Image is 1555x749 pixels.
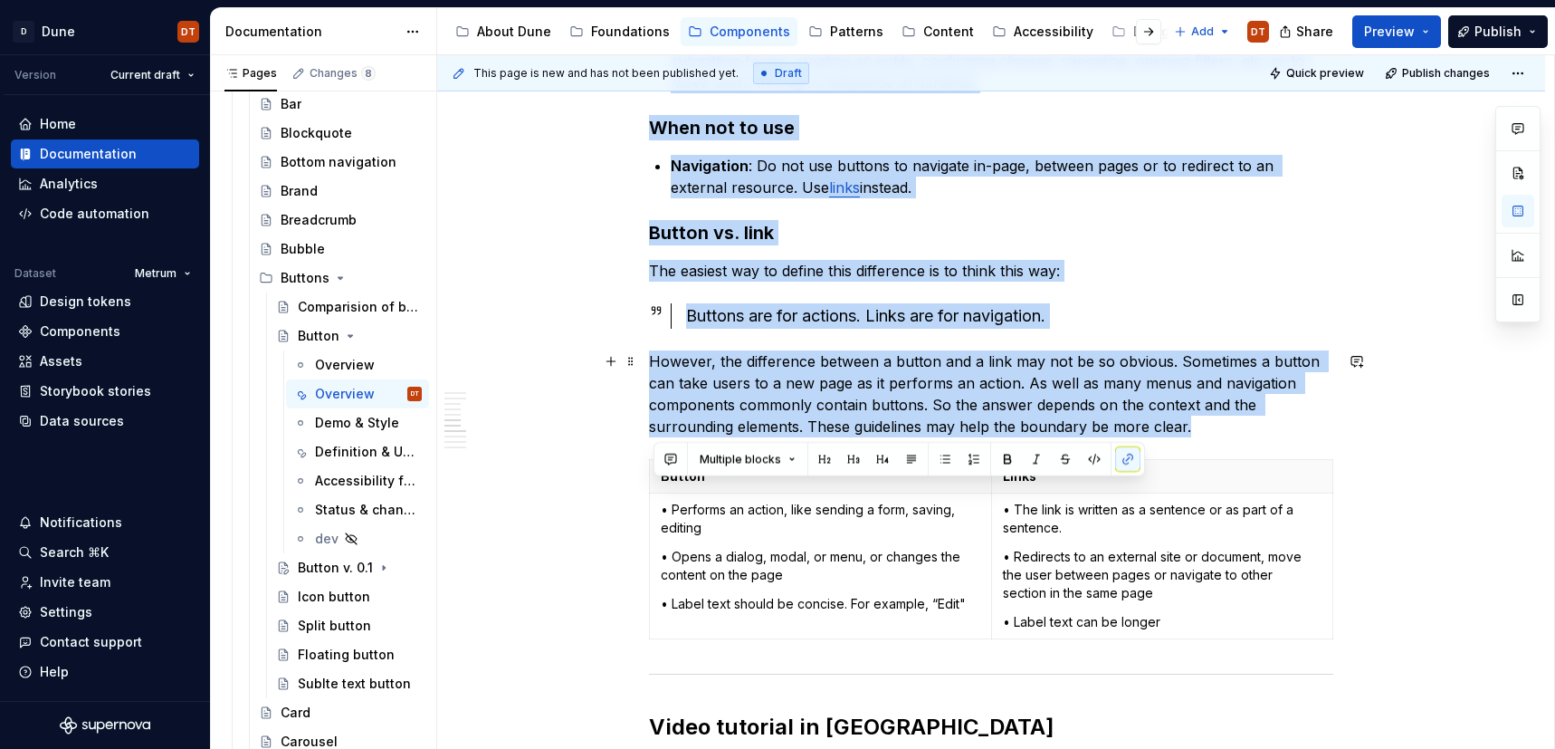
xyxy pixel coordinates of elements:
[252,264,429,293] div: Buttons
[40,412,124,430] div: Data sources
[11,287,199,316] a: Design tokens
[11,598,199,627] a: Settings
[1296,23,1333,41] span: Share
[298,588,370,606] div: Icon button
[135,266,176,281] span: Metrum
[1448,15,1548,48] button: Publish
[1251,24,1265,39] div: DT
[181,24,196,39] div: DT
[286,466,429,495] a: Accessibility for engineers
[286,350,429,379] a: Overview
[252,698,429,727] a: Card
[60,716,150,735] svg: Supernova Logo
[298,559,373,577] div: Button v. 0.1
[830,23,883,41] div: Patterns
[477,23,551,41] div: About Dune
[298,327,339,345] div: Button
[11,169,199,198] a: Analytics
[40,382,151,400] div: Storybook stories
[448,17,558,46] a: About Dune
[40,352,82,370] div: Assets
[315,530,339,548] div: dev
[11,568,199,597] a: Invite team
[269,322,429,350] a: Button
[286,408,429,437] a: Demo & Style
[11,110,199,139] a: Home
[127,261,199,286] button: Metrum
[1191,24,1214,39] span: Add
[1379,61,1498,86] button: Publish changes
[11,508,199,537] button: Notifications
[42,23,75,41] div: Dune
[40,115,76,133] div: Home
[298,646,395,664] div: Floating button
[40,293,131,311] div: Design tokens
[252,177,429,206] a: Brand
[894,17,981,46] a: Content
[40,322,120,341] div: Components
[269,611,429,640] a: Split button
[11,199,199,228] a: Code automation
[40,145,137,163] div: Documentation
[315,472,418,490] div: Accessibility for engineers
[985,17,1101,46] a: Accessibility
[286,524,429,553] a: dev
[1003,467,1322,485] p: Links
[40,543,109,562] div: Search ⌘K
[661,501,980,537] p: • Performs an action, like sending a form, saving, editing
[1014,23,1093,41] div: Accessibility
[252,119,429,148] a: Blockquote
[1003,548,1322,602] p: • Redirects to an external site or document, move the user between pages or navigate to other sec...
[661,548,980,584] p: • Opens a dialog, modal, or menu, or changes the content on the page
[110,68,180,82] span: Current draft
[252,206,429,235] a: Breadcrumb
[1402,66,1490,81] span: Publish changes
[40,573,110,591] div: Invite team
[661,595,980,613] p: • Label text should be concise. For example, “Edit"
[281,95,301,113] div: Bar
[298,675,411,693] div: Sublte text button
[315,443,418,461] div: Definition & Usage
[269,640,429,669] a: Floating button
[1270,15,1345,48] button: Share
[298,617,371,635] div: Split button
[252,148,429,177] a: Bottom navigation
[315,356,375,374] div: Overview
[225,23,396,41] div: Documentation
[14,266,56,281] div: Dataset
[11,538,199,567] button: Search ⌘K
[710,23,790,41] div: Components
[649,350,1333,437] p: However, the difference between a button and a link may not be so obvious. Sometimes a button can...
[315,414,399,432] div: Demo & Style
[269,293,429,322] a: Comparision of buttons
[14,68,56,82] div: Version
[649,713,1333,742] h2: Video tutorial in [GEOGRAPHIC_DATA]
[1474,23,1522,41] span: Publish
[252,90,429,119] a: Bar
[1264,61,1372,86] button: Quick preview
[281,269,329,287] div: Buttons
[40,633,142,651] div: Contact support
[281,211,357,229] div: Breadcrumb
[562,17,677,46] a: Foundations
[1286,66,1364,81] span: Quick preview
[286,495,429,524] a: Status & changelog
[40,603,92,621] div: Settings
[281,240,325,258] div: Bubble
[11,377,199,406] a: Storybook stories
[281,182,318,200] div: Brand
[40,175,98,193] div: Analytics
[4,12,206,51] button: DDuneDT
[1364,23,1415,41] span: Preview
[269,669,429,698] a: Sublte text button
[281,704,310,722] div: Card
[829,178,860,197] a: links
[649,115,1333,140] h3: When not to use
[649,220,1333,245] h3: Button vs. link
[649,260,1333,282] p: The easiest way to define this difference is to think this way:
[801,17,891,46] a: Patterns
[448,14,1165,50] div: Page tree
[671,157,749,175] strong: Navigation
[1352,15,1441,48] button: Preview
